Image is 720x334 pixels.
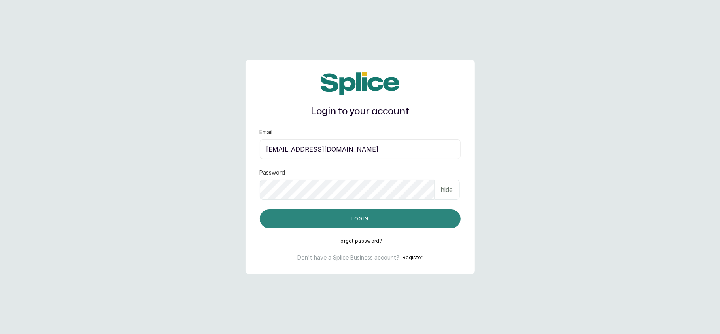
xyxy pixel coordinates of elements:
input: email@acme.com [260,139,461,159]
h1: Login to your account [260,104,461,119]
p: hide [441,185,453,194]
button: Register [403,254,422,262]
button: Log in [260,209,461,228]
label: Email [260,128,273,136]
label: Password [260,169,285,176]
p: Don't have a Splice Business account? [297,254,399,262]
button: Forgot password? [338,238,382,244]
